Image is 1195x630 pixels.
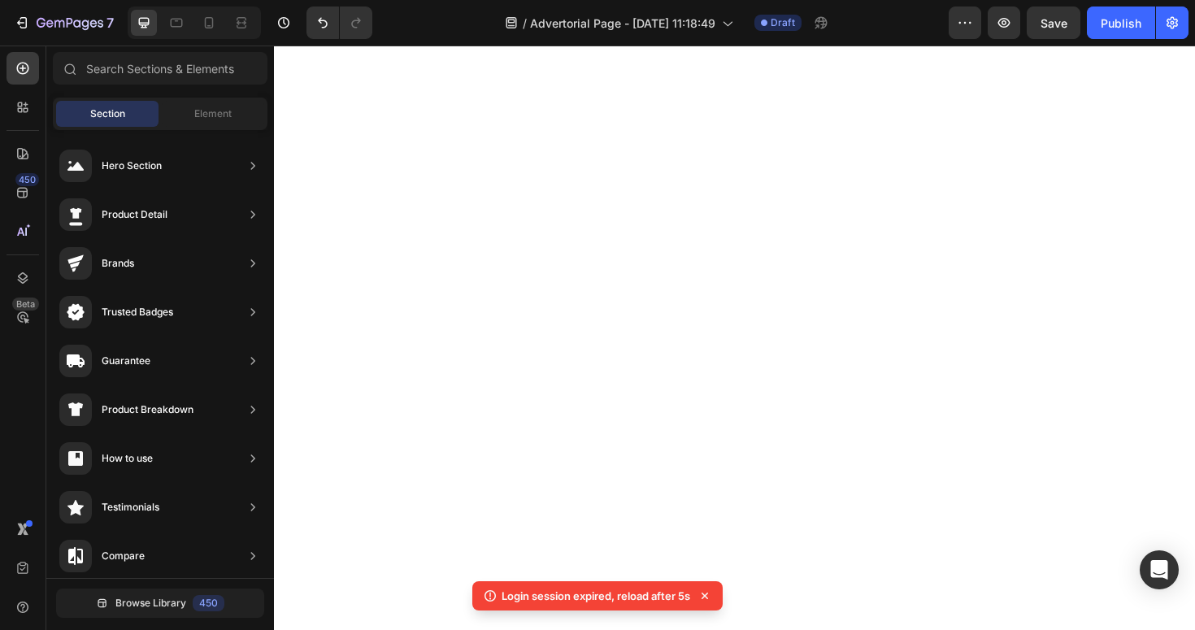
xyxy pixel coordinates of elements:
span: Browse Library [115,596,186,610]
p: 7 [106,13,114,33]
span: Draft [771,15,795,30]
input: Search Sections & Elements [53,52,267,85]
button: Publish [1087,7,1155,39]
div: 450 [193,595,224,611]
p: Login session expired, reload after 5s [502,588,690,604]
div: Product Breakdown [102,402,193,418]
button: 7 [7,7,121,39]
div: Beta [12,298,39,311]
div: Guarantee [102,353,150,369]
div: Publish [1101,15,1141,32]
div: Product Detail [102,206,167,223]
span: Advertorial Page - [DATE] 11:18:49 [530,15,715,32]
div: Trusted Badges [102,304,173,320]
button: Save [1027,7,1080,39]
div: Undo/Redo [306,7,372,39]
span: / [523,15,527,32]
span: Save [1041,16,1067,30]
div: Hero Section [102,158,162,174]
div: How to use [102,450,153,467]
div: Testimonials [102,499,159,515]
button: Browse Library450 [56,589,264,618]
iframe: Design area [274,46,1195,630]
span: Element [194,106,232,121]
div: Open Intercom Messenger [1140,550,1179,589]
div: 450 [15,173,39,186]
span: Section [90,106,125,121]
div: Compare [102,548,145,564]
div: Brands [102,255,134,272]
